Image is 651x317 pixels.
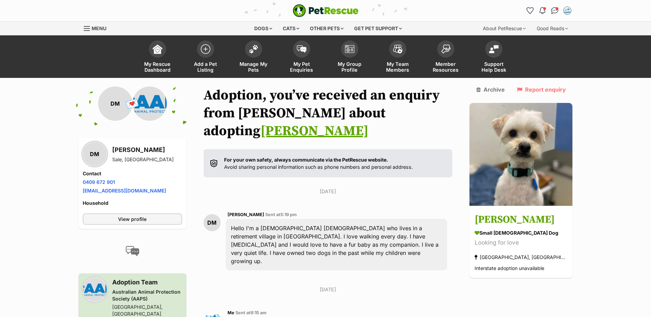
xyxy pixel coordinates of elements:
a: Favourites [525,5,536,16]
a: 0409 672 901 [83,179,115,185]
strong: For your own safety, always communicate via the PetRescue website. [224,157,388,163]
img: Adoption Team profile pic [564,7,571,14]
div: DM [204,214,221,231]
a: Menu [84,22,111,34]
button: My account [562,5,573,16]
span: View profile [118,215,147,223]
img: logo-e224e6f780fb5917bec1dbf3a21bbac754714ae5b6737aabdf751b685950b380.svg [293,4,359,17]
span: Manage My Pets [238,61,269,73]
img: pet-enquiries-icon-7e3ad2cf08bfb03b45e93fb7055b45f3efa6380592205ae92323e6603595dc1f.svg [297,45,306,53]
span: [PERSON_NAME] [228,212,264,217]
img: chat-41dd97257d64d25036548639549fe6c8038ab92f7586957e7f3b1b290dea8141.svg [551,7,558,14]
div: Dogs [249,22,277,35]
a: Report enquiry [517,86,566,93]
span: My Pet Enquiries [286,61,317,73]
div: Sale, [GEOGRAPHIC_DATA] [112,156,174,163]
div: DM [98,86,132,121]
a: [EMAIL_ADDRESS][DOMAIN_NAME] [83,188,166,193]
img: member-resources-icon-8e73f808a243e03378d46382f2149f9095a855e16c252ad45f914b54edf8863c.svg [441,44,451,54]
button: Notifications [537,5,548,16]
h1: Adoption, you’ve received an enquiry from [PERSON_NAME] about adopting [204,86,453,140]
a: [PERSON_NAME] small [DEMOGRAPHIC_DATA] Dog Looking for love [GEOGRAPHIC_DATA], [GEOGRAPHIC_DATA] ... [469,207,572,278]
span: Me [228,310,234,315]
img: team-members-icon-5396bd8760b3fe7c0b43da4ab00e1e3bb1a5d9ba89233759b79545d2d3fc5d0d.svg [393,45,403,54]
a: Conversations [549,5,560,16]
a: [PERSON_NAME] [260,122,369,140]
span: Menu [92,25,106,31]
a: PetRescue [293,4,359,17]
span: Sent at [265,212,297,217]
div: small [DEMOGRAPHIC_DATA] Dog [475,230,567,237]
a: View profile [83,213,182,225]
span: My Team Members [382,61,413,73]
div: Good Reads [532,22,573,35]
h3: [PERSON_NAME] [475,212,567,228]
p: [DATE] [204,188,453,195]
span: Sent at [235,310,267,315]
h4: Household [83,200,182,207]
div: Australian Animal Protection Society (AAPS) [112,289,182,302]
div: [GEOGRAPHIC_DATA], [GEOGRAPHIC_DATA] [475,253,567,262]
div: Cats [278,22,304,35]
a: Archive [476,86,505,93]
span: 💌 [125,96,140,111]
p: [DATE] [204,286,453,293]
div: Hello I'm a [DEMOGRAPHIC_DATA] [DEMOGRAPHIC_DATA] who lives in a retirement village in [GEOGRAPHI... [226,219,447,270]
img: notifications-46538b983faf8c2785f20acdc204bb7945ddae34d4c08c2a6579f10ce5e182be.svg [539,7,545,14]
span: Add a Pet Listing [190,61,221,73]
a: Add a Pet Listing [182,37,230,78]
a: Manage My Pets [230,37,278,78]
span: 5:19 pm [280,212,297,217]
span: Interstate adoption unavailable [475,266,544,271]
img: group-profile-icon-3fa3cf56718a62981997c0bc7e787c4b2cf8bcc04b72c1350f741eb67cf2f40e.svg [345,45,354,53]
div: Looking for love [475,238,567,248]
ul: Account quick links [525,5,573,16]
img: conversation-icon-4a6f8262b818ee0b60e3300018af0b2d0b884aa5de6e9bcb8d3d4eeb1a70a7c4.svg [126,246,139,256]
div: Get pet support [349,22,407,35]
a: My Team Members [374,37,422,78]
div: About PetRescue [478,22,531,35]
p: Avoid sharing personal information such as phone numbers and personal address. [224,156,413,171]
h3: [PERSON_NAME] [112,145,174,155]
div: DM [83,142,107,166]
h3: Adoption Team [112,278,182,287]
a: My Rescue Dashboard [133,37,182,78]
img: Australian Animal Protection Society (AAPS) profile pic [132,86,167,121]
img: help-desk-icon-fdf02630f3aa405de69fd3d07c3f3aa587a6932b1a1747fa1d2bba05be0121f9.svg [489,45,499,53]
a: My Pet Enquiries [278,37,326,78]
div: Other pets [305,22,348,35]
img: manage-my-pets-icon-02211641906a0b7f246fdf0571729dbe1e7629f14944591b6c1af311fb30b64b.svg [249,45,258,54]
a: My Group Profile [326,37,374,78]
span: My Group Profile [334,61,365,73]
img: Australian Animal Protection Society (AAPS) profile pic [83,278,107,302]
h4: Contact [83,170,182,177]
span: Member Resources [430,61,461,73]
img: dashboard-icon-eb2f2d2d3e046f16d808141f083e7271f6b2e854fb5c12c21221c1fb7104beca.svg [153,44,162,54]
span: 9:15 am [251,310,267,315]
a: Support Help Desk [470,37,518,78]
span: Support Help Desk [478,61,509,73]
span: My Rescue Dashboard [142,61,173,73]
img: add-pet-listing-icon-0afa8454b4691262ce3f59096e99ab1cd57d4a30225e0717b998d2c9b9846f56.svg [201,44,210,54]
a: Member Resources [422,37,470,78]
img: Leo [469,103,572,206]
